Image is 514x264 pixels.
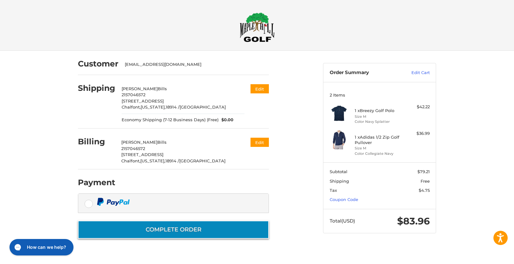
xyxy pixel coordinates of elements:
[166,104,180,110] span: 18914 /
[122,117,219,123] span: Economy Shipping (7-12 Business Days) (Free)
[330,70,398,76] h3: Order Summary
[330,188,337,193] span: Tax
[140,158,165,163] span: [US_STATE],
[330,92,430,97] h3: 2 Items
[355,146,403,151] li: Size M
[78,221,269,239] button: Complete order
[121,152,163,157] span: [STREET_ADDRESS]
[78,137,115,147] h2: Billing
[78,59,118,69] h2: Customer
[330,218,355,224] span: Total (USD)
[251,138,269,147] button: Edit
[165,158,179,163] span: 18914 /
[355,114,403,119] li: Size M
[398,70,430,76] a: Edit Cart
[355,135,403,145] h4: 1 x Adidas 1/2 Zip Golf Pullover
[97,198,130,206] img: PayPal icon
[179,158,225,163] span: [GEOGRAPHIC_DATA]
[419,188,430,193] span: $4.75
[125,61,263,68] div: [EMAIL_ADDRESS][DOMAIN_NAME]
[355,108,403,113] h4: 1 x Breezy Golf Polo
[78,83,115,93] h2: Shipping
[180,104,226,110] span: [GEOGRAPHIC_DATA]
[78,178,115,187] h2: Payment
[122,98,164,104] span: [STREET_ADDRESS]
[122,104,141,110] span: Chalfont,
[122,92,145,97] span: 2157046572
[121,158,140,163] span: Chalfont,
[405,104,430,110] div: $42.22
[355,151,403,156] li: Color Collegiate Navy
[121,146,145,151] span: 2157046572
[141,104,166,110] span: [US_STATE],
[355,119,403,124] li: Color Navy Splatter
[157,140,167,145] span: Bills
[240,12,275,42] img: Maple Hill Golf
[219,117,234,123] span: $0.00
[122,86,158,91] span: [PERSON_NAME]
[6,237,75,258] iframe: Gorgias live chat messenger
[330,179,349,184] span: Shipping
[330,169,347,174] span: Subtotal
[397,215,430,227] span: $83.96
[251,84,269,93] button: Edit
[417,169,430,174] span: $79.21
[330,197,358,202] a: Coupon Code
[121,140,157,145] span: [PERSON_NAME]
[158,86,167,91] span: Bills
[421,179,430,184] span: Free
[405,130,430,137] div: $36.99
